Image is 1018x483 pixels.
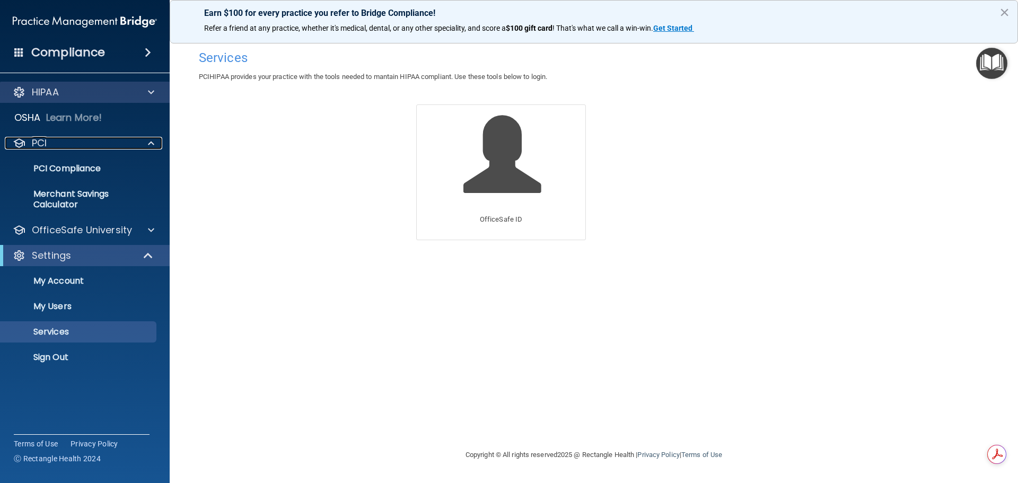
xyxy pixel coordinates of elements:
div: Copyright © All rights reserved 2025 @ Rectangle Health | | [400,438,787,472]
strong: $100 gift card [506,24,552,32]
p: Earn $100 for every practice you refer to Bridge Compliance! [204,8,984,18]
a: HIPAA [13,86,154,99]
a: PCI [13,137,154,150]
p: OSHA [14,111,41,124]
a: Privacy Policy [71,438,118,449]
p: Sign Out [7,352,152,363]
p: OfficeSafe ID [480,213,522,226]
p: PCI Compliance [7,163,152,174]
a: Terms of Use [14,438,58,449]
span: Ⓒ Rectangle Health 2024 [14,453,101,464]
a: Privacy Policy [637,451,679,459]
p: Settings [32,249,71,262]
a: Get Started [653,24,694,32]
a: Settings [13,249,154,262]
a: Terms of Use [681,451,722,459]
p: Merchant Savings Calculator [7,189,152,210]
a: OfficeSafe ID [416,104,586,240]
span: ! That's what we call a win-win. [552,24,653,32]
p: Services [7,327,152,337]
p: My Account [7,276,152,286]
h4: Compliance [31,45,105,60]
button: Open Resource Center [976,48,1007,79]
strong: Get Started [653,24,692,32]
p: HIPAA [32,86,59,99]
img: PMB logo [13,11,157,32]
p: Learn More! [46,111,102,124]
p: My Users [7,301,152,312]
span: Refer a friend at any practice, whether it's medical, dental, or any other speciality, and score a [204,24,506,32]
a: OfficeSafe University [13,224,154,236]
span: PCIHIPAA provides your practice with the tools needed to mantain HIPAA compliant. Use these tools... [199,73,547,81]
p: OfficeSafe University [32,224,132,236]
button: Close [999,4,1010,21]
h4: Services [199,51,989,65]
p: PCI [32,137,47,150]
